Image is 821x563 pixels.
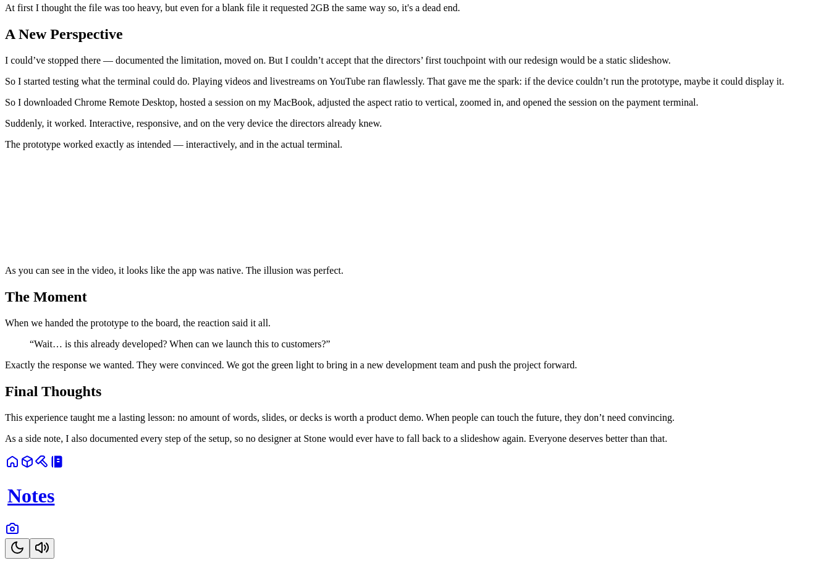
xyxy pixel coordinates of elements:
button: Toggle Audio [30,538,54,558]
p: The prototype worked exactly as intended — interactively, and in the actual terminal. [5,139,816,150]
h2: The Moment [5,289,816,305]
p: “Wait… is this already developed? When can we launch this to customers?” [30,339,791,350]
h2: Final Thoughts [5,383,816,400]
p: Suddenly, it worked. Interactive, responsive, and on the very device the directors already knew. [5,118,816,129]
h1: Notes [7,485,816,507]
p: So I started testing what the terminal could do. Playing videos and livestreams on YouTube ran fl... [5,76,816,87]
button: Toggle Theme [5,538,30,558]
p: As you can see in the video, it looks like the app was native. The illusion was perfect. [5,265,816,276]
p: This experience taught me a lasting lesson: no amount of words, slides, or decks is worth a produ... [5,412,816,423]
p: As a side note, I also documented every step of the setup, so no designer at Stone would ever hav... [5,433,816,444]
p: I could’ve stopped there — documented the limitation, moved on. But I couldn’t accept that the di... [5,55,816,66]
p: At first I thought the file was too heavy, but even for a blank file it requested 2GB the same wa... [5,2,816,14]
p: So I downloaded Chrome Remote Desktop, hosted a session on my MacBook, adjusted the aspect ratio ... [5,97,816,108]
h2: A New Perspective [5,26,816,43]
a: Notes [5,460,816,507]
p: When we handed the prototype to the board, the reaction said it all. [5,318,816,329]
p: Exactly the response we wanted. They were convinced. We got the green light to bring in a new dev... [5,360,816,371]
